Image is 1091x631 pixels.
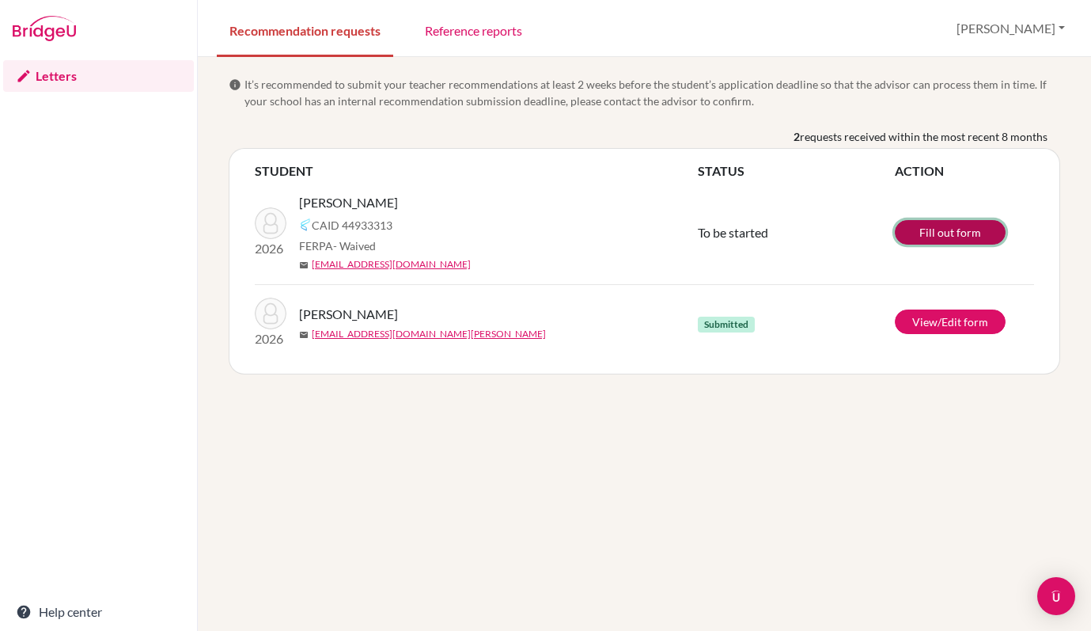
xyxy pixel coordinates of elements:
[895,220,1006,245] a: Fill out form
[3,60,194,92] a: Letters
[698,162,895,181] th: STATUS
[698,225,768,240] span: To be started
[3,596,194,628] a: Help center
[244,76,1060,109] span: It’s recommended to submit your teacher recommendations at least 2 weeks before the student’s app...
[299,305,398,324] span: [PERSON_NAME]
[299,238,376,254] span: FERPA
[13,16,76,41] img: Bridge-U
[255,239,286,258] p: 2026
[312,327,546,341] a: [EMAIL_ADDRESS][DOMAIN_NAME][PERSON_NAME]
[1037,577,1075,615] div: Open Intercom Messenger
[299,219,312,231] img: Common App logo
[255,329,286,348] p: 2026
[794,128,800,145] b: 2
[255,162,698,181] th: STUDENT
[312,217,392,234] span: CAID 44933313
[312,257,471,272] a: [EMAIL_ADDRESS][DOMAIN_NAME]
[895,310,1006,334] a: View/Edit form
[299,193,398,212] span: [PERSON_NAME]
[895,162,1034,181] th: ACTION
[698,317,755,333] span: Submitted
[299,260,309,270] span: mail
[229,78,241,91] span: info
[255,298,286,329] img: Kirkham, Alexander
[255,207,286,239] img: Kirkham, Alexander
[412,2,535,57] a: Reference reports
[299,330,309,340] span: mail
[949,13,1072,44] button: [PERSON_NAME]
[217,2,393,57] a: Recommendation requests
[333,239,376,253] span: - Waived
[800,128,1047,145] span: requests received within the most recent 8 months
